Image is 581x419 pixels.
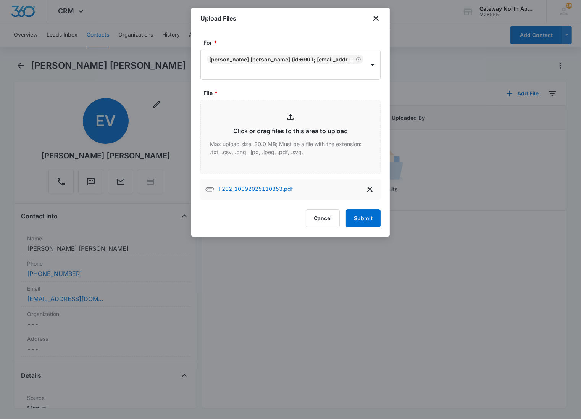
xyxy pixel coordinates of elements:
label: For [203,39,384,47]
div: Remove Erika Vibiana Garcia (ID:6991; vibiana04@icloud.com; 7202343197) [354,56,361,62]
button: close [371,14,381,23]
div: [PERSON_NAME] [PERSON_NAME] (ID:6991; [EMAIL_ADDRESS][DOMAIN_NAME]; 7202343197) [209,56,354,63]
button: Submit [346,209,381,227]
p: F202_10092025110853.pdf [219,185,293,194]
label: File [203,89,384,97]
h1: Upload Files [200,14,236,23]
button: delete [364,183,376,195]
button: Cancel [306,209,340,227]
